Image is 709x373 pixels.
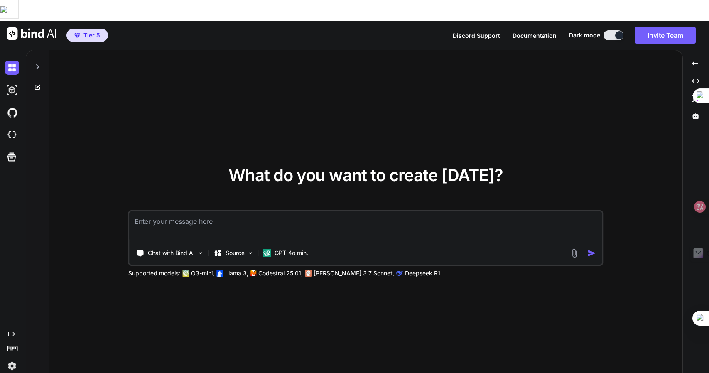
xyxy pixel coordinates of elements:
p: Source [226,249,245,257]
p: [PERSON_NAME] 3.7 Sonnet, [314,269,394,277]
span: What do you want to create [DATE]? [228,165,503,185]
span: Discord Support [453,32,500,39]
img: Pick Models [247,250,254,257]
button: premiumTier 5 [66,29,108,42]
img: settings [5,359,19,373]
img: GPT-4o mini [263,249,271,257]
button: Documentation [513,31,557,40]
img: githubDark [5,106,19,120]
p: Supported models: [128,269,180,277]
img: premium [74,33,80,38]
p: GPT-4o min.. [275,249,310,257]
p: Llama 3, [225,269,248,277]
img: Pick Tools [197,250,204,257]
p: Codestral 25.01, [258,269,303,277]
img: Bind AI [7,27,56,40]
p: Chat with Bind AI [148,249,195,257]
p: O3-mini, [191,269,214,277]
p: Deepseek R1 [405,269,440,277]
img: GPT-4 [183,270,189,277]
img: attachment [569,248,579,258]
img: icon [587,249,596,258]
button: Discord Support [453,31,500,40]
img: Llama2 [217,270,223,277]
img: claude [397,270,403,277]
img: claude [305,270,312,277]
img: darkAi-studio [5,83,19,97]
img: cloudideIcon [5,128,19,142]
button: Invite Team [635,27,696,44]
span: Dark mode [569,31,600,39]
img: darkChat [5,61,19,75]
span: Documentation [513,32,557,39]
img: Mistral-AI [251,270,257,276]
span: Tier 5 [83,31,100,39]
